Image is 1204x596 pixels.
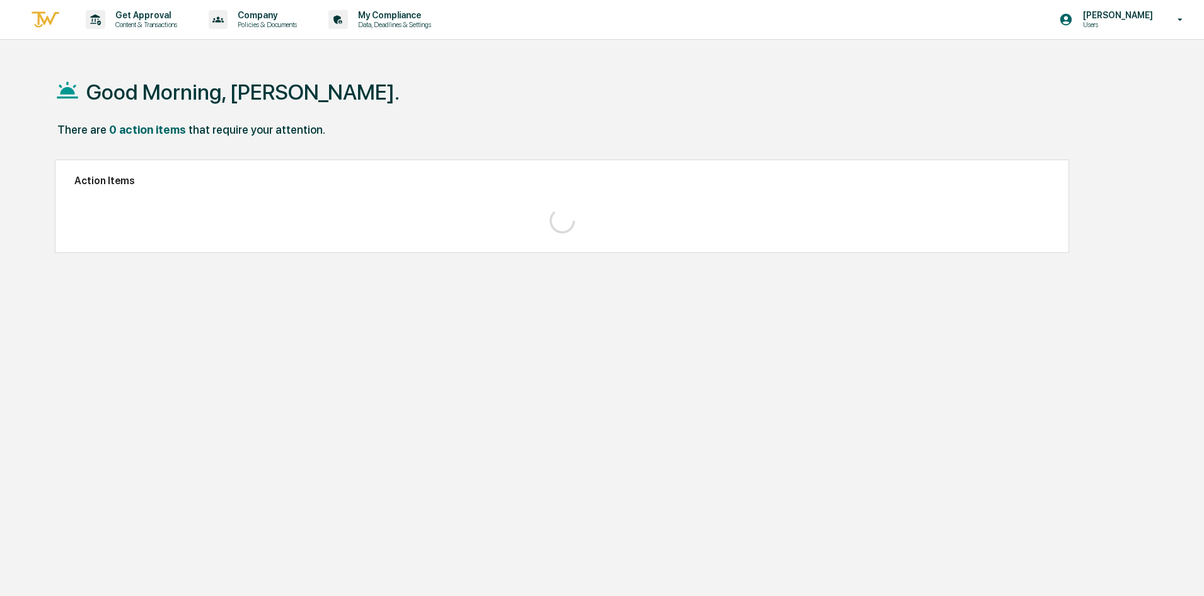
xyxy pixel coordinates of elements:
h1: Good Morning, [PERSON_NAME]. [86,79,400,105]
div: 0 action items [109,123,186,136]
img: logo [30,9,61,30]
div: that require your attention. [188,123,325,136]
p: Policies & Documents [228,20,303,29]
p: Get Approval [105,10,183,20]
p: Users [1073,20,1159,29]
p: Company [228,10,303,20]
p: [PERSON_NAME] [1073,10,1159,20]
p: Content & Transactions [105,20,183,29]
h2: Action Items [74,175,1050,187]
p: My Compliance [348,10,437,20]
p: Data, Deadlines & Settings [348,20,437,29]
div: There are [57,123,107,136]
